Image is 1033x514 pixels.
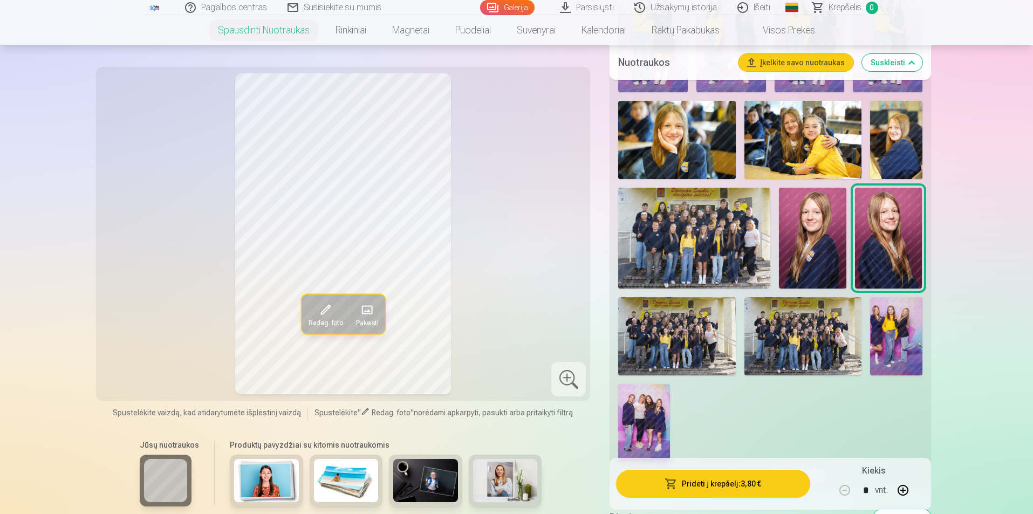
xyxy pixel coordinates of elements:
[829,1,861,14] span: Krepšelis
[875,477,888,503] div: vnt.
[379,15,442,45] a: Magnetai
[149,4,161,11] img: /fa2
[862,54,922,71] button: Suskleisti
[569,15,639,45] a: Kalendoriai
[372,408,411,417] span: Redag. foto
[866,2,878,14] span: 0
[414,408,573,417] span: norėdami apkarpyti, pasukti arba pritaikyti filtrą
[323,15,379,45] a: Rinkiniai
[205,15,323,45] a: Spausdinti nuotraukas
[314,408,358,417] span: Spustelėkite
[738,54,853,71] button: Įkelkite savo nuotraukas
[862,464,885,477] h5: Kiekis
[358,408,361,417] span: "
[733,15,828,45] a: Visos prekės
[140,440,199,450] h6: Jūsų nuotraukos
[308,318,343,327] span: Redag. foto
[504,15,569,45] a: Suvenyrai
[225,440,546,450] h6: Produktų pavyzdžiai su kitomis nuotraukomis
[639,15,733,45] a: Raktų pakabukas
[616,470,810,498] button: Pridėti į krepšelį:3,80 €
[442,15,504,45] a: Puodeliai
[302,294,349,333] button: Redag. foto
[349,294,385,333] button: Pakeisti
[411,408,414,417] span: "
[113,407,301,418] span: Spustelėkite vaizdą, kad atidarytumėte išplėstinį vaizdą
[355,318,378,327] span: Pakeisti
[618,55,729,70] h5: Nuotraukos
